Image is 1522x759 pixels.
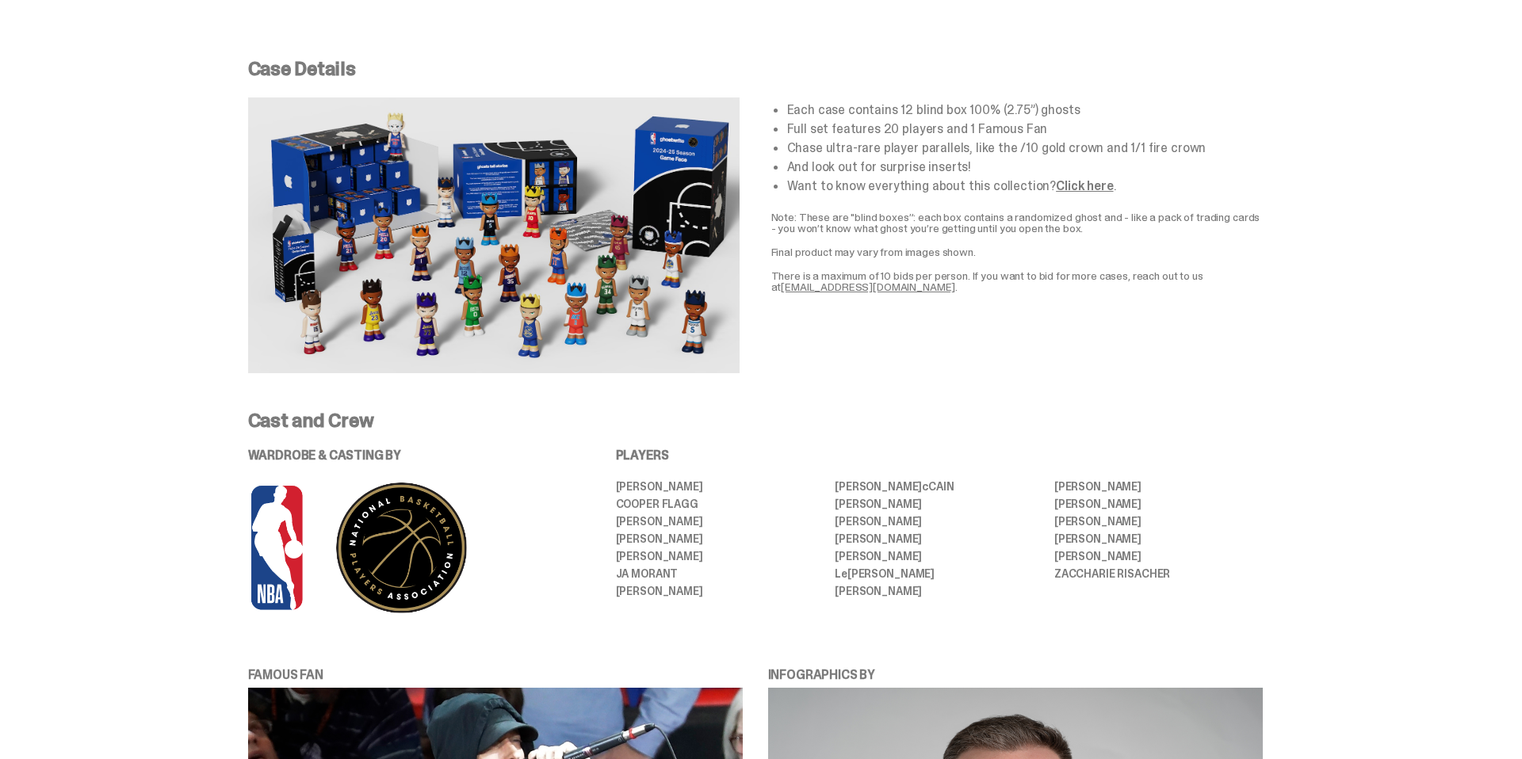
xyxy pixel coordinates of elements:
li: [PERSON_NAME] [616,481,824,492]
li: [PERSON_NAME] [616,533,824,544]
li: [PERSON_NAME] [616,516,824,527]
img: NBA%20and%20PA%20logo%20for%20PDP-04.png [248,481,526,615]
p: Note: These are "blind boxes”: each box contains a randomized ghost and - like a pack of trading ... [771,212,1263,234]
span: e [841,566,847,581]
li: [PERSON_NAME] [1054,516,1263,527]
li: [PERSON_NAME] CAIN [835,481,1043,492]
p: There is a maximum of 10 bids per person. If you want to bid for more cases, reach out to us at . [771,270,1263,292]
p: Final product may vary from images shown. [771,246,1263,257]
p: WARDROBE & CASTING BY [248,449,572,462]
li: [PERSON_NAME] [835,533,1043,544]
p: Case Details [248,59,1263,78]
li: Full set features 20 players and 1 Famous Fan [787,123,1263,135]
li: And look out for surprise inserts! [787,161,1263,174]
li: Each case contains 12 blind box 100% (2.75”) ghosts [787,104,1263,116]
li: [PERSON_NAME] [1054,481,1263,492]
a: [EMAIL_ADDRESS][DOMAIN_NAME] [781,280,955,294]
li: Want to know everything about this collection? . [787,180,1263,193]
li: Chase ultra-rare player parallels, like the /10 gold crown and 1/1 fire crown [787,142,1263,154]
li: JA MORANT [616,568,824,579]
li: [PERSON_NAME] [616,585,824,597]
li: [PERSON_NAME] [835,585,1043,597]
p: FAMOUS FAN [248,669,743,681]
li: Cooper Flagg [616,498,824,509]
a: Click here [1056,177,1113,194]
li: [PERSON_NAME] [616,551,824,562]
li: [PERSON_NAME] [835,551,1043,562]
li: L [PERSON_NAME] [835,568,1043,579]
p: Cast and Crew [248,411,1263,430]
li: [PERSON_NAME] [1054,533,1263,544]
li: [PERSON_NAME] [1054,551,1263,562]
li: [PERSON_NAME] [835,516,1043,527]
li: [PERSON_NAME] [835,498,1043,509]
p: PLAYERS [616,449,1263,462]
li: [PERSON_NAME] [1054,498,1263,509]
p: INFOGRAPHICS BY [768,669,1263,681]
li: ZACCHARIE RISACHER [1054,568,1263,579]
span: c [922,479,928,494]
img: NBA-Case-Details.png [248,97,740,373]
